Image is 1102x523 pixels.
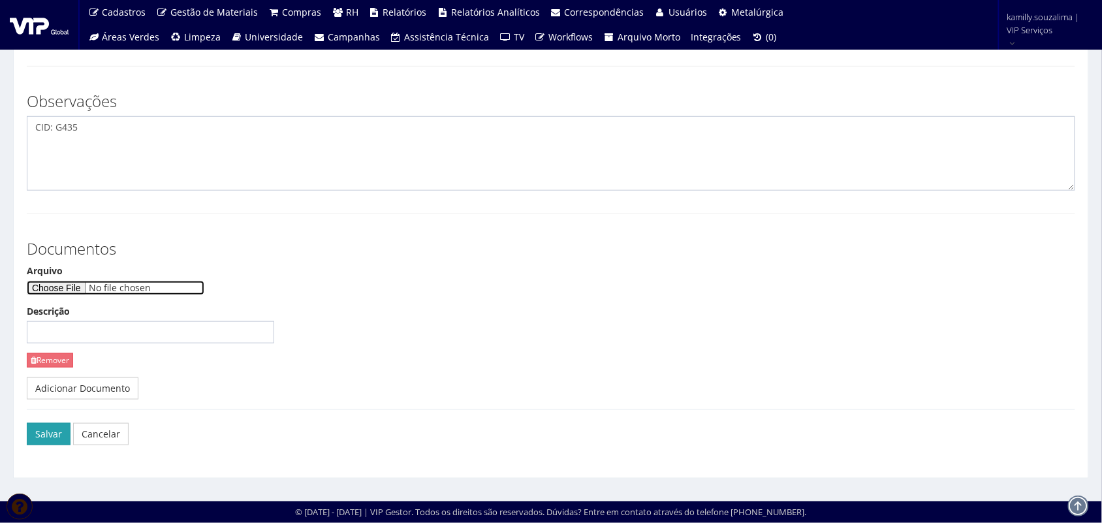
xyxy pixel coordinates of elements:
span: (0) [766,31,777,43]
label: Descrição [27,305,70,318]
span: Usuários [669,6,707,18]
span: Relatórios [383,6,427,18]
button: Salvar [27,423,71,445]
a: TV [495,25,530,50]
a: Assistência Técnica [385,25,495,50]
h3: Observações [27,93,1075,110]
span: kamilly.souzalima | VIP Serviços [1007,10,1085,37]
span: Campanhas [328,31,380,43]
a: (0) [747,25,782,50]
label: Arquivo [27,264,63,277]
span: Compras [283,6,322,18]
a: Universidade [226,25,309,50]
a: Adicionar Documento [27,377,138,400]
div: © [DATE] - [DATE] | VIP Gestor. Todos os direitos são reservados. Dúvidas? Entre em contato atrav... [296,507,807,519]
span: Relatórios Analíticos [451,6,540,18]
span: Cadastros [102,6,146,18]
span: Arquivo Morto [618,31,680,43]
span: Áreas Verdes [102,31,160,43]
a: Workflows [529,25,599,50]
span: Metalúrgica [732,6,784,18]
span: Limpeza [184,31,221,43]
a: Arquivo Morto [599,25,686,50]
a: Limpeza [165,25,227,50]
span: Integrações [691,31,742,43]
h3: Documentos [27,240,1075,257]
img: logo [10,15,69,35]
a: Áreas Verdes [83,25,165,50]
a: Integrações [685,25,747,50]
span: Gestão de Materiais [170,6,258,18]
a: Cancelar [73,423,129,445]
span: RH [346,6,358,18]
a: Remover [27,353,73,367]
span: Correspondências [565,6,644,18]
span: Assistência Técnica [405,31,490,43]
span: Workflows [549,31,593,43]
span: TV [514,31,524,43]
span: Universidade [245,31,304,43]
a: Campanhas [309,25,386,50]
